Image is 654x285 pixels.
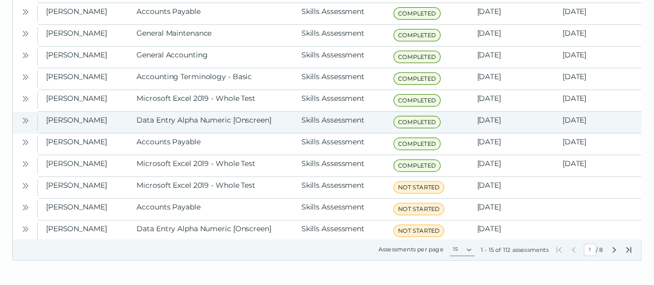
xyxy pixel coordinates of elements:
[393,203,444,215] span: NOT STARTED
[128,133,293,155] clr-dg-cell: Accounts Payable
[393,72,440,85] span: COMPLETED
[293,25,385,46] clr-dg-cell: Skills Assessment
[38,25,128,46] clr-dg-cell: [PERSON_NAME]
[293,3,385,24] clr-dg-cell: Skills Assessment
[393,51,440,63] span: COMPLETED
[293,199,385,220] clr-dg-cell: Skills Assessment
[38,90,128,111] clr-dg-cell: [PERSON_NAME]
[128,112,293,133] clr-dg-cell: Data Entry Alpha Numeric [Onscreen]
[293,47,385,68] clr-dg-cell: Skills Assessment
[584,244,596,256] input: Current Page
[468,112,554,133] clr-dg-cell: [DATE]
[554,68,641,89] clr-dg-cell: [DATE]
[569,246,577,254] button: Previous Page
[21,95,29,103] cds-icon: Open
[38,155,128,176] clr-dg-cell: [PERSON_NAME]
[293,177,385,198] clr-dg-cell: Skills Assessment
[293,90,385,111] clr-dg-cell: Skills Assessment
[19,5,32,18] button: Open
[38,112,128,133] clr-dg-cell: [PERSON_NAME]
[293,220,385,242] clr-dg-cell: Skills Assessment
[468,47,554,68] clr-dg-cell: [DATE]
[468,3,554,24] clr-dg-cell: [DATE]
[19,70,32,83] button: Open
[21,182,29,190] cds-icon: Open
[481,246,549,254] div: 1 - 15 of 112 assessments
[19,222,32,235] button: Open
[468,220,554,242] clr-dg-cell: [DATE]
[128,199,293,220] clr-dg-cell: Accounts Payable
[128,177,293,198] clr-dg-cell: Microsoft Excel 2019 - Whole Test
[610,246,618,254] button: Next Page
[19,114,32,126] button: Open
[21,73,29,81] cds-icon: Open
[38,3,128,24] clr-dg-cell: [PERSON_NAME]
[21,225,29,233] cds-icon: Open
[554,112,641,133] clr-dg-cell: [DATE]
[19,27,32,39] button: Open
[468,90,554,111] clr-dg-cell: [DATE]
[19,179,32,191] button: Open
[21,51,29,59] cds-icon: Open
[38,47,128,68] clr-dg-cell: [PERSON_NAME]
[393,181,444,193] span: NOT STARTED
[19,157,32,170] button: Open
[554,90,641,111] clr-dg-cell: [DATE]
[468,177,554,198] clr-dg-cell: [DATE]
[19,136,32,148] button: Open
[128,220,293,242] clr-dg-cell: Data Entry Alpha Numeric [Onscreen]
[554,25,641,46] clr-dg-cell: [DATE]
[38,199,128,220] clr-dg-cell: [PERSON_NAME]
[128,90,293,111] clr-dg-cell: Microsoft Excel 2019 - Whole Test
[468,133,554,155] clr-dg-cell: [DATE]
[128,47,293,68] clr-dg-cell: General Accounting
[554,3,641,24] clr-dg-cell: [DATE]
[625,246,633,254] button: Last Page
[21,116,29,125] cds-icon: Open
[393,116,440,128] span: COMPLETED
[38,68,128,89] clr-dg-cell: [PERSON_NAME]
[393,159,440,172] span: COMPLETED
[19,201,32,213] button: Open
[21,138,29,146] cds-icon: Open
[128,68,293,89] clr-dg-cell: Accounting Terminology - Basic
[554,155,641,176] clr-dg-cell: [DATE]
[128,155,293,176] clr-dg-cell: Microsoft Excel 2019 - Whole Test
[393,7,440,20] span: COMPLETED
[554,47,641,68] clr-dg-cell: [DATE]
[38,177,128,198] clr-dg-cell: [PERSON_NAME]
[555,246,563,254] button: First Page
[38,220,128,242] clr-dg-cell: [PERSON_NAME]
[554,133,641,155] clr-dg-cell: [DATE]
[393,138,440,150] span: COMPLETED
[128,3,293,24] clr-dg-cell: Accounts Payable
[393,224,444,237] span: NOT STARTED
[21,29,29,38] cds-icon: Open
[598,246,604,254] span: Total Pages
[21,203,29,212] cds-icon: Open
[468,68,554,89] clr-dg-cell: [DATE]
[468,199,554,220] clr-dg-cell: [DATE]
[393,29,440,41] span: COMPLETED
[19,49,32,61] button: Open
[19,92,32,104] button: Open
[38,133,128,155] clr-dg-cell: [PERSON_NAME]
[21,8,29,16] cds-icon: Open
[128,25,293,46] clr-dg-cell: General Maintenance
[293,68,385,89] clr-dg-cell: Skills Assessment
[21,160,29,168] cds-icon: Open
[293,112,385,133] clr-dg-cell: Skills Assessment
[293,155,385,176] clr-dg-cell: Skills Assessment
[555,244,633,256] div: /
[293,133,385,155] clr-dg-cell: Skills Assessment
[468,155,554,176] clr-dg-cell: [DATE]
[378,246,444,253] label: Assessments per page
[468,25,554,46] clr-dg-cell: [DATE]
[393,94,440,107] span: COMPLETED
